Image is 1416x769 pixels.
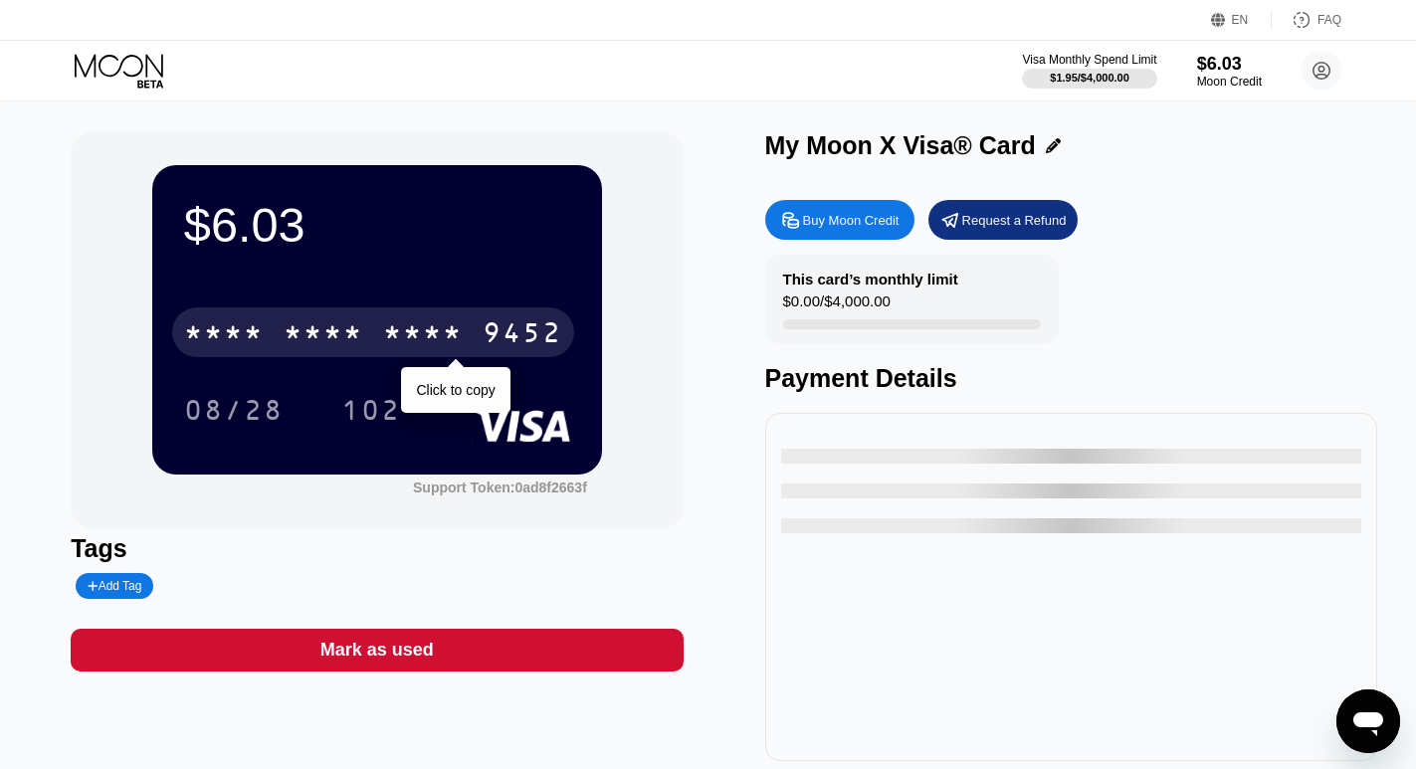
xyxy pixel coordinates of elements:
div: 102 [341,397,401,429]
div: Tags [71,534,683,563]
div: This card’s monthly limit [783,271,958,288]
div: EN [1211,10,1272,30]
div: EN [1232,13,1249,27]
div: $6.03Moon Credit [1197,54,1262,89]
div: FAQ [1272,10,1341,30]
div: Support Token:0ad8f2663f [413,480,587,495]
div: 08/28 [169,385,299,435]
div: Moon Credit [1197,75,1262,89]
div: 08/28 [184,397,284,429]
div: Payment Details [765,364,1377,393]
div: My Moon X Visa® Card [765,131,1036,160]
div: Buy Moon Credit [803,212,900,229]
div: Add Tag [76,573,153,599]
div: Request a Refund [928,200,1078,240]
div: $6.03 [184,197,570,253]
div: FAQ [1317,13,1341,27]
div: $1.95 / $4,000.00 [1050,72,1129,84]
div: $0.00 / $4,000.00 [783,292,891,319]
div: Buy Moon Credit [765,200,914,240]
div: Click to copy [416,382,495,398]
div: Add Tag [88,579,141,593]
iframe: Nút để khởi chạy cửa sổ nhắn tin [1336,689,1400,753]
div: Mark as used [320,639,434,662]
div: Request a Refund [962,212,1067,229]
div: Visa Monthly Spend Limit$1.95/$4,000.00 [1022,53,1156,89]
div: $6.03 [1197,54,1262,75]
div: 9452 [483,319,562,351]
div: 102 [326,385,416,435]
div: Visa Monthly Spend Limit [1022,53,1156,67]
div: Support Token: 0ad8f2663f [413,480,587,495]
div: Mark as used [71,629,683,672]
